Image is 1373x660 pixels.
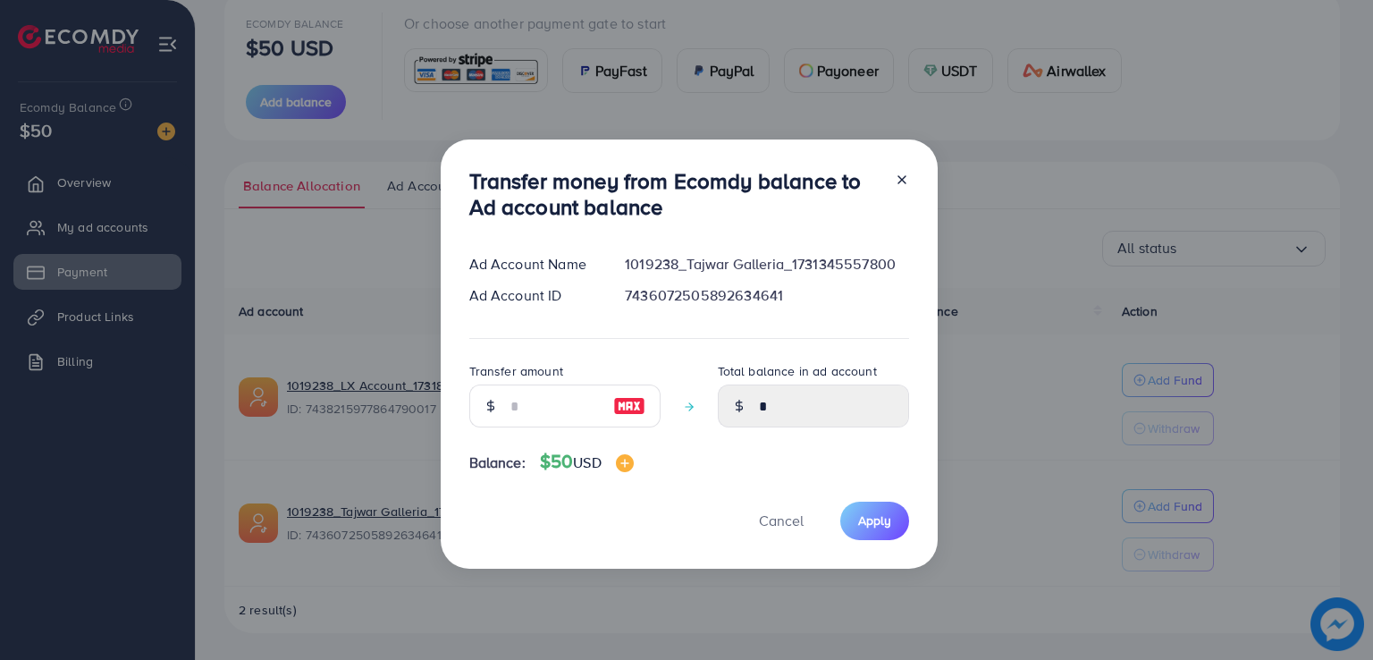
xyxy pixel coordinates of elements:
button: Cancel [737,502,826,540]
div: 1019238_Tajwar Galleria_1731345557800 [611,254,922,275]
label: Total balance in ad account [718,362,877,380]
div: Ad Account ID [455,285,611,306]
span: Apply [858,512,891,529]
span: USD [573,453,601,472]
img: image [616,454,634,472]
img: image [613,395,645,417]
label: Transfer amount [469,362,563,380]
span: Balance: [469,453,526,473]
span: Cancel [759,511,804,530]
div: Ad Account Name [455,254,611,275]
button: Apply [840,502,909,540]
div: 7436072505892634641 [611,285,922,306]
h3: Transfer money from Ecomdy balance to Ad account balance [469,168,880,220]
h4: $50 [540,451,634,473]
